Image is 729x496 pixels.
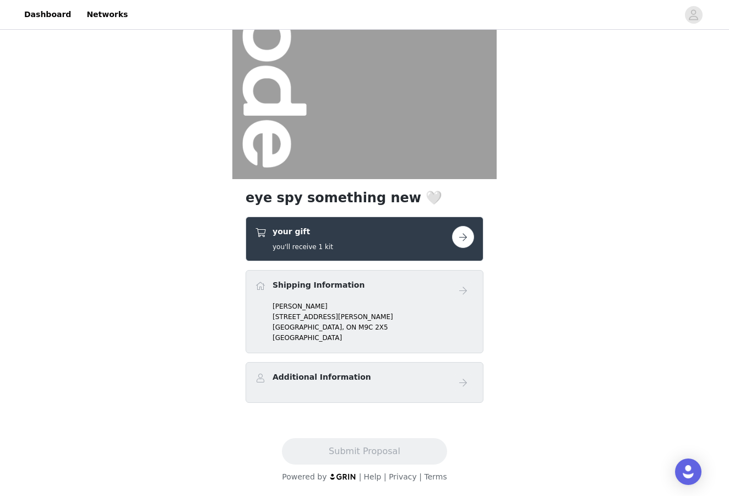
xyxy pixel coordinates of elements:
div: avatar [688,6,699,24]
h4: Shipping Information [273,279,364,291]
p: [GEOGRAPHIC_DATA] [273,333,474,343]
a: Privacy [389,472,417,481]
span: ON [346,324,356,331]
img: logo [329,473,357,480]
h1: eye spy something new 🤍 [246,188,483,208]
div: Additional Information [246,362,483,403]
div: Open Intercom Messenger [675,459,701,485]
span: M9C 2X5 [358,324,388,331]
a: Terms [424,472,447,481]
a: Dashboard [18,2,78,27]
h4: Additional Information [273,371,371,383]
h4: your gift [273,226,333,238]
div: Shipping Information [246,270,483,353]
span: Powered by [282,472,327,481]
button: Submit Proposal [282,438,447,465]
span: | [419,472,422,481]
h5: you'll receive 1 kit [273,242,333,252]
span: | [359,472,362,481]
a: Networks [80,2,134,27]
div: your gift [246,217,483,261]
p: [STREET_ADDRESS][PERSON_NAME] [273,312,474,322]
p: [PERSON_NAME] [273,301,474,311]
span: [GEOGRAPHIC_DATA], [273,324,344,331]
span: | [384,472,387,481]
a: Help [364,472,382,481]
